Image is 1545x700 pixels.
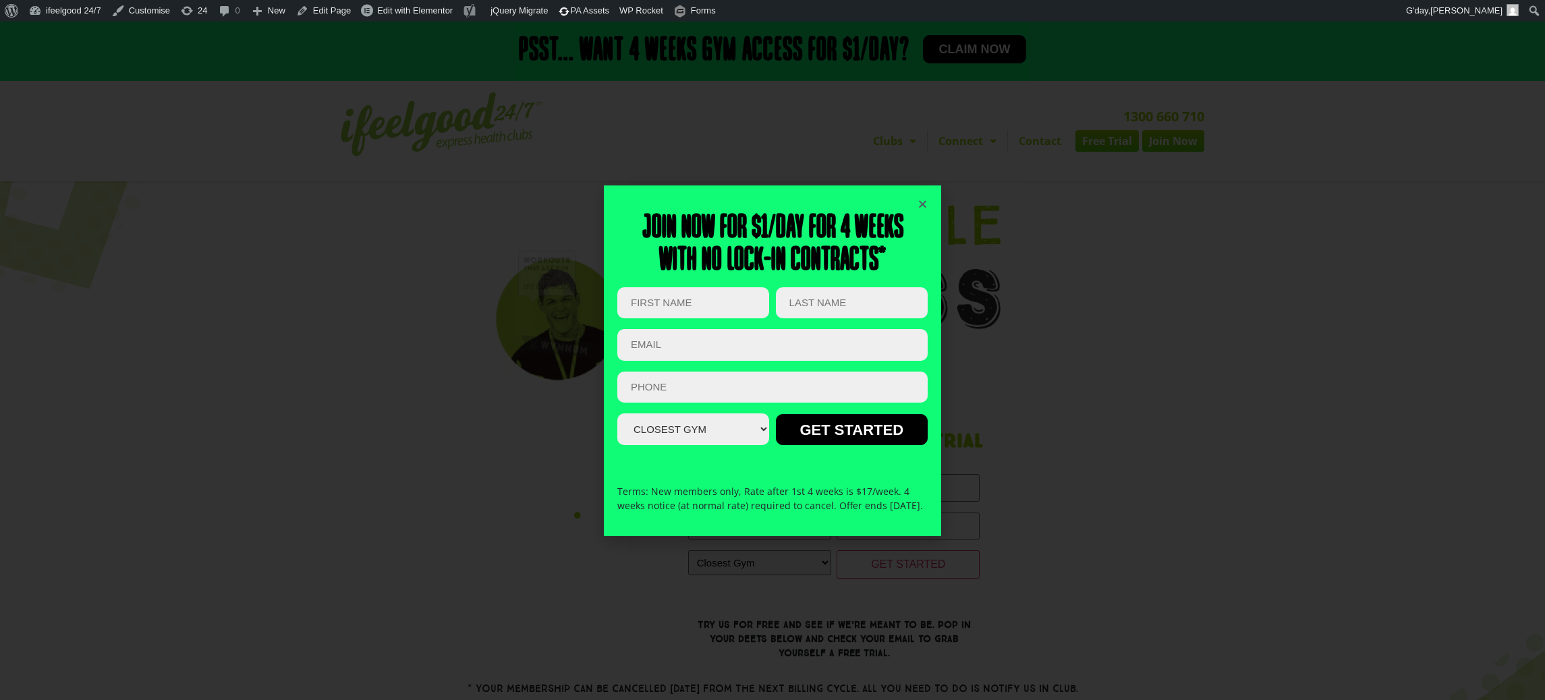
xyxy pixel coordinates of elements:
input: Email [617,329,928,361]
span: [PERSON_NAME] [1430,5,1502,16]
p: Terms: New members only, Rate after 1st 4 weeks is $17/week. 4 weeks notice (at normal rate) requ... [617,484,928,513]
h2: Join now for $1/day for 4 weeks With no lock-in contracts* [617,212,928,277]
input: PHONE [617,372,928,403]
a: Close [918,199,928,209]
input: LAST NAME [776,287,928,319]
span: Edit with Elementor [377,5,453,16]
input: FIRST NAME [617,287,769,319]
input: GET STARTED [776,414,928,445]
